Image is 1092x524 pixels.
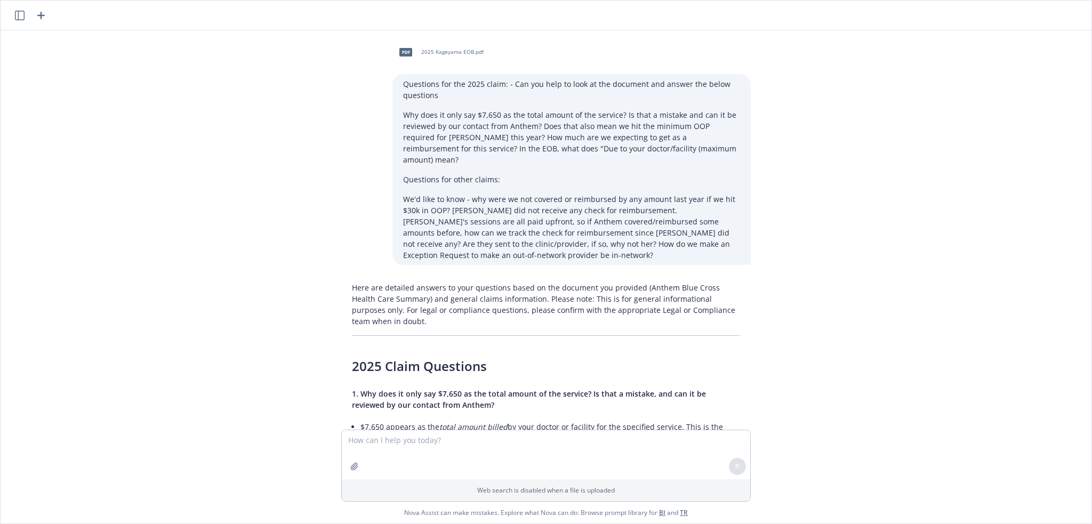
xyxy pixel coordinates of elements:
[399,48,412,56] span: pdf
[403,109,740,165] p: Why does it only say $7,650 as the total amount of the service? Is that a mistake and can it be r...
[439,422,508,432] em: total amount billed
[5,502,1087,523] span: Nova Assist can make mistakes. Explore what Nova can do: Browse prompt library for and
[659,508,665,517] a: BI
[392,39,486,66] div: pdf2025 Kageyama EOB.pdf
[403,174,740,185] p: Questions for other claims:
[360,419,740,446] li: $7,650 appears as the by your doctor or facility for the specified service. This is the amount th...
[680,508,688,517] a: TR
[421,49,484,55] span: 2025 Kageyama EOB.pdf
[352,357,740,375] h3: 2025 Claim Questions
[403,194,740,261] p: We'd like to know - why were we not covered or reimbursed by any amount last year if we hit $30k ...
[352,282,740,327] p: Here are detailed answers to your questions based on the document you provided (Anthem Blue Cross...
[348,486,744,495] p: Web search is disabled when a file is uploaded
[403,78,740,101] p: Questions for the 2025 claim: - Can you help to look at the document and answer the below questions
[352,389,706,410] span: 1. Why does it only say $7,650 as the total amount of the service? Is that a mistake, and can it ...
